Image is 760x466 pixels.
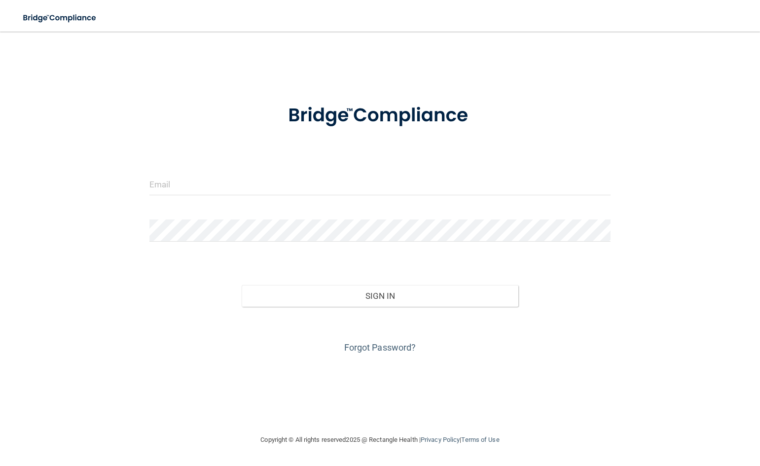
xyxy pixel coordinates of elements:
a: Forgot Password? [344,342,416,353]
a: Privacy Policy [421,436,460,443]
a: Terms of Use [461,436,499,443]
div: Copyright © All rights reserved 2025 @ Rectangle Health | | [200,424,560,456]
button: Sign In [242,285,518,307]
img: bridge_compliance_login_screen.278c3ca4.svg [268,91,492,141]
img: bridge_compliance_login_screen.278c3ca4.svg [15,8,106,28]
input: Email [149,173,611,195]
